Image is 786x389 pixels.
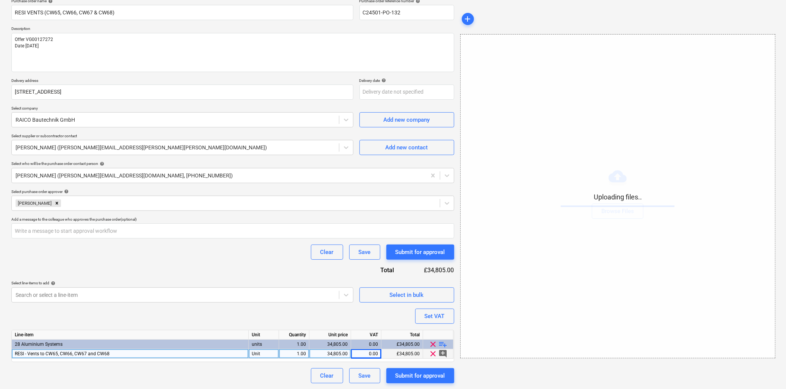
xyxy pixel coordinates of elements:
[359,371,371,381] div: Save
[359,140,454,155] button: Add new contact
[279,330,309,340] div: Quantity
[11,85,353,100] input: Delivery address
[439,349,448,358] span: add_comment
[359,112,454,127] button: Add new company
[354,349,378,359] div: 0.00
[429,340,438,349] span: clear
[381,340,423,349] div: £34,805.00
[16,199,53,207] div: [PERSON_NAME]
[349,245,380,260] button: Save
[561,193,675,202] p: Uploading files..
[425,311,445,321] div: Set VAT
[395,371,445,381] div: Submit for approval
[11,281,353,285] div: Select line-items to add
[15,351,110,356] span: RESI - Vents to CW65, CW66, CW67 and CW68
[249,330,279,340] div: Unit
[381,330,423,340] div: Total
[249,349,279,359] div: Unit
[359,78,454,83] div: Delivery date
[11,106,353,112] p: Select company
[359,85,454,100] input: Delivery date not specified
[11,5,353,20] input: Document name
[386,245,454,260] button: Submit for approval
[406,266,454,274] div: £34,805.00
[415,309,454,324] button: Set VAT
[384,115,430,125] div: Add new company
[11,161,454,166] div: Select who will be the purchase order contact person
[460,34,776,358] div: Uploading files..Browse Files
[390,290,424,300] div: Select in bulk
[282,340,306,349] div: 1.00
[11,26,454,33] p: Description
[311,368,343,383] button: Clear
[11,223,454,238] input: Write a message to start approval workflow
[12,330,249,340] div: Line-item
[429,349,438,358] span: clear
[359,287,454,303] button: Select in bulk
[53,199,61,207] div: Remove Cristi Gandulescu
[11,217,454,222] div: Add a message to the colleague who approves the purchase order (optional)
[49,281,55,285] span: help
[359,247,371,257] div: Save
[320,247,334,257] div: Clear
[63,189,69,194] span: help
[311,245,343,260] button: Clear
[98,162,104,166] span: help
[381,349,423,359] div: £34,805.00
[356,266,406,274] div: Total
[312,340,348,349] div: 34,805.00
[359,5,454,20] input: Reference number
[380,78,386,83] span: help
[11,133,353,140] p: Select supplier or subcontractor contact
[11,78,353,85] p: Delivery address
[11,189,454,194] div: Select purchase order approver
[395,247,445,257] div: Submit for approval
[463,14,472,24] span: add
[386,143,428,152] div: Add new contact
[15,342,63,347] span: 28 Aluminium Systems
[439,340,448,349] span: playlist_add
[349,368,380,383] button: Save
[309,330,351,340] div: Unit price
[386,368,454,383] button: Submit for approval
[320,371,334,381] div: Clear
[312,349,348,359] div: 34,805.00
[354,340,378,349] div: 0.00
[282,349,306,359] div: 1.00
[351,330,381,340] div: VAT
[11,33,454,72] textarea: Offer VG00127272 Date [DATE]
[249,340,279,349] div: units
